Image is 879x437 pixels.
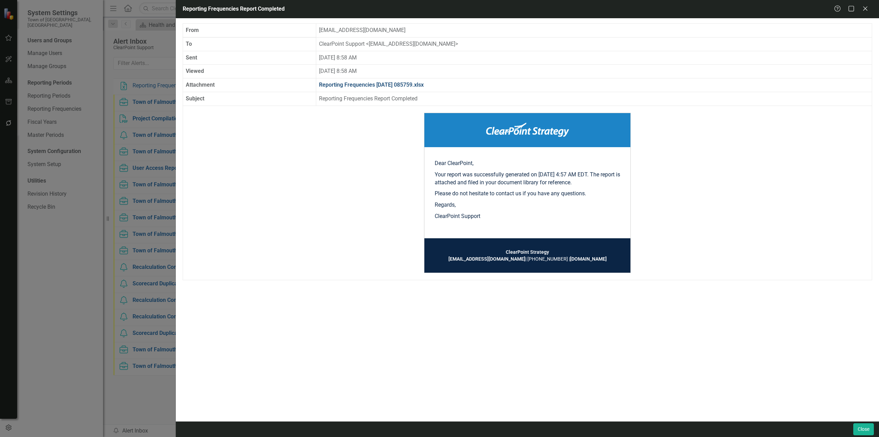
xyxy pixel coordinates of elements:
img: ClearPoint Strategy [486,123,569,137]
span: < [366,41,369,47]
p: Dear ClearPoint, [435,160,620,167]
button: Close [853,423,874,435]
p: Please do not hesitate to contact us if you have any questions. [435,190,620,198]
td: [DATE] 8:58 AM [316,65,872,78]
span: > [455,41,458,47]
a: Reporting Frequencies [DATE] 085759.xlsx [319,81,424,88]
span: Reporting Frequencies Report Completed [183,6,285,12]
p: Your report was successfully generated on [DATE] 4:57 AM EDT. The report is attached and filed in... [435,171,620,187]
td: ClearPoint Support [EMAIL_ADDRESS][DOMAIN_NAME] [316,37,872,51]
th: From [183,23,316,37]
td: [EMAIL_ADDRESS][DOMAIN_NAME] [316,23,872,37]
strong: ClearPoint Strategy [506,249,549,255]
th: To [183,37,316,51]
th: Viewed [183,65,316,78]
p: ClearPoint Support [435,212,620,220]
td: | [PHONE_NUMBER] | [435,249,620,262]
a: [EMAIL_ADDRESS][DOMAIN_NAME] [448,256,525,262]
th: Sent [183,51,316,65]
td: Reporting Frequencies Report Completed [316,92,872,106]
th: Subject [183,92,316,106]
p: Regards, [435,201,620,209]
a: [DOMAIN_NAME] [570,256,607,262]
td: [DATE] 8:58 AM [316,51,872,65]
th: Attachment [183,78,316,92]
